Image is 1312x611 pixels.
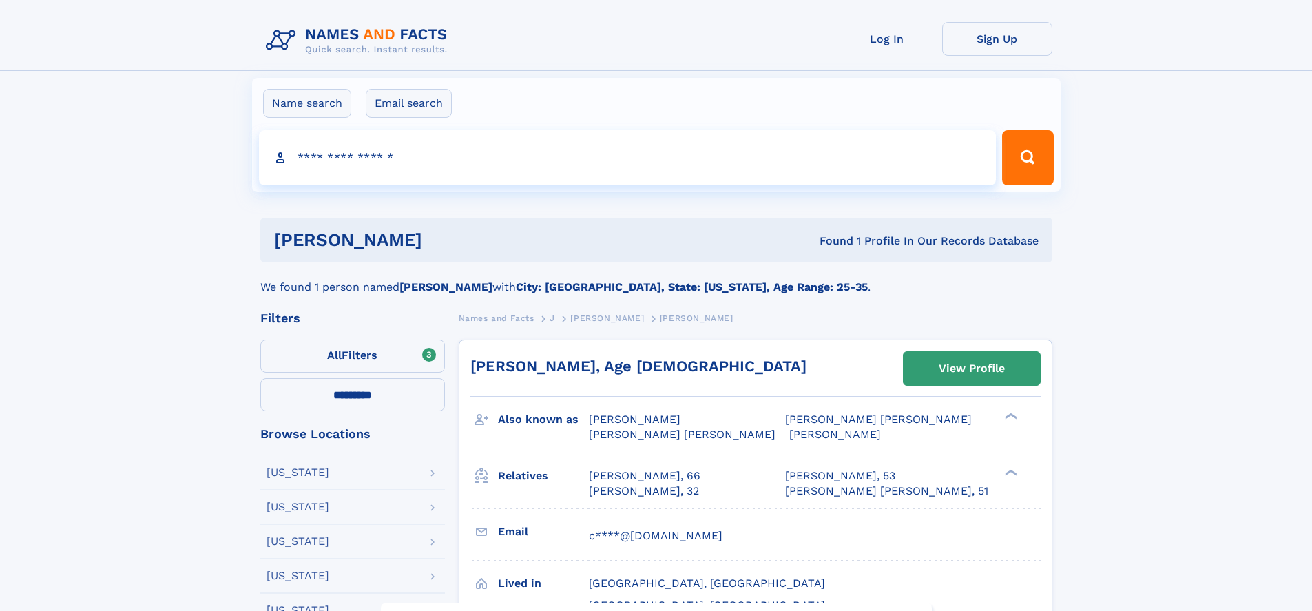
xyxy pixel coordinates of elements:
[260,22,459,59] img: Logo Names and Facts
[589,577,825,590] span: [GEOGRAPHIC_DATA], [GEOGRAPHIC_DATA]
[1001,412,1018,421] div: ❯
[785,484,988,499] a: [PERSON_NAME] [PERSON_NAME], 51
[327,349,342,362] span: All
[498,520,589,543] h3: Email
[267,501,329,512] div: [US_STATE]
[904,352,1040,385] a: View Profile
[267,536,329,547] div: [US_STATE]
[832,22,942,56] a: Log In
[470,358,806,375] a: [PERSON_NAME], Age [DEMOGRAPHIC_DATA]
[1001,468,1018,477] div: ❯
[589,428,775,441] span: [PERSON_NAME] [PERSON_NAME]
[570,309,644,327] a: [PERSON_NAME]
[621,234,1039,249] div: Found 1 Profile In Our Records Database
[260,428,445,440] div: Browse Locations
[274,231,621,249] h1: [PERSON_NAME]
[260,312,445,324] div: Filters
[589,413,680,426] span: [PERSON_NAME]
[498,464,589,488] h3: Relatives
[589,484,699,499] a: [PERSON_NAME], 32
[516,280,868,293] b: City: [GEOGRAPHIC_DATA], State: [US_STATE], Age Range: 25-35
[498,572,589,595] h3: Lived in
[550,313,555,323] span: J
[267,570,329,581] div: [US_STATE]
[589,468,700,484] a: [PERSON_NAME], 66
[789,428,881,441] span: [PERSON_NAME]
[260,262,1052,296] div: We found 1 person named with .
[267,467,329,478] div: [US_STATE]
[785,413,972,426] span: [PERSON_NAME] [PERSON_NAME]
[459,309,534,327] a: Names and Facts
[260,340,445,373] label: Filters
[939,353,1005,384] div: View Profile
[1002,130,1053,185] button: Search Button
[942,22,1052,56] a: Sign Up
[259,130,997,185] input: search input
[660,313,733,323] span: [PERSON_NAME]
[550,309,555,327] a: J
[366,89,452,118] label: Email search
[785,468,895,484] a: [PERSON_NAME], 53
[570,313,644,323] span: [PERSON_NAME]
[263,89,351,118] label: Name search
[399,280,492,293] b: [PERSON_NAME]
[498,408,589,431] h3: Also known as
